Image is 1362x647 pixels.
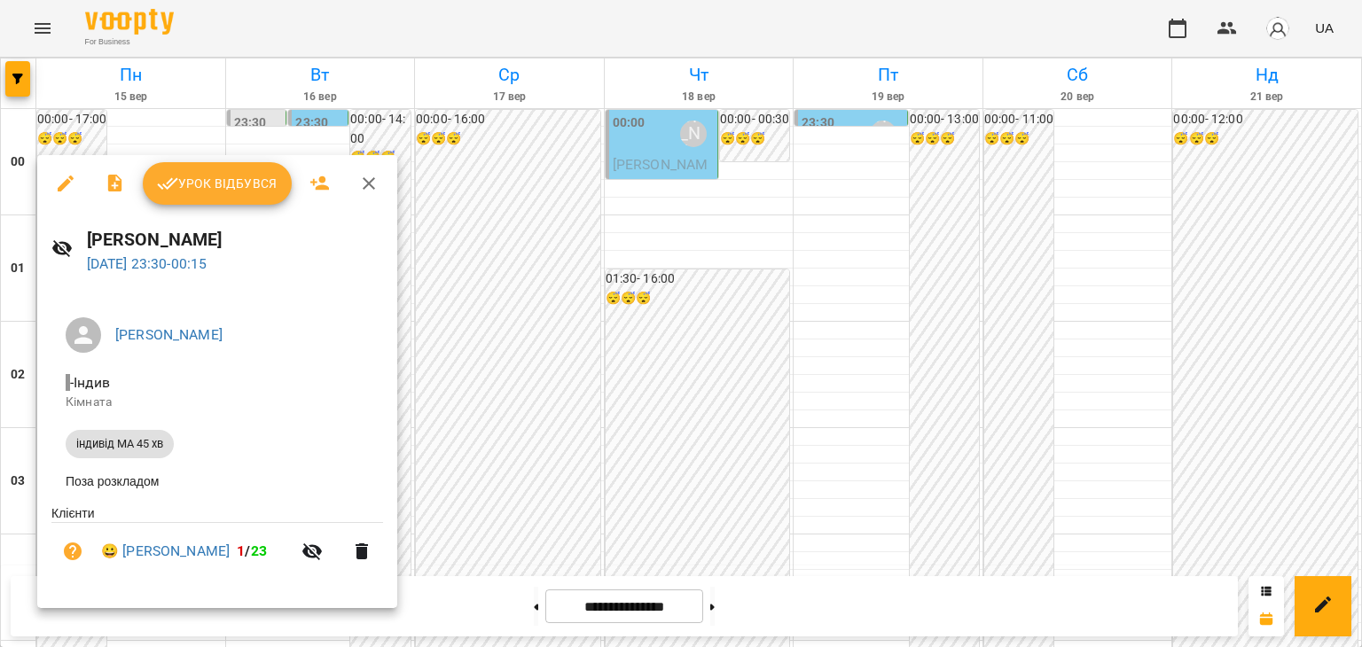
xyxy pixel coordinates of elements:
button: Урок відбувся [143,162,292,205]
span: індивід МА 45 хв [66,436,174,452]
span: 23 [251,542,267,559]
a: 😀 [PERSON_NAME] [101,541,230,562]
b: / [237,542,267,559]
ul: Клієнти [51,504,383,587]
span: 1 [237,542,245,559]
li: Поза розкладом [51,465,383,497]
span: Урок відбувся [157,173,278,194]
p: Кімната [66,394,369,411]
a: [PERSON_NAME] [115,326,223,343]
h6: [PERSON_NAME] [87,226,383,253]
a: [DATE] 23:30-00:15 [87,255,207,272]
span: - Індив [66,374,113,391]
